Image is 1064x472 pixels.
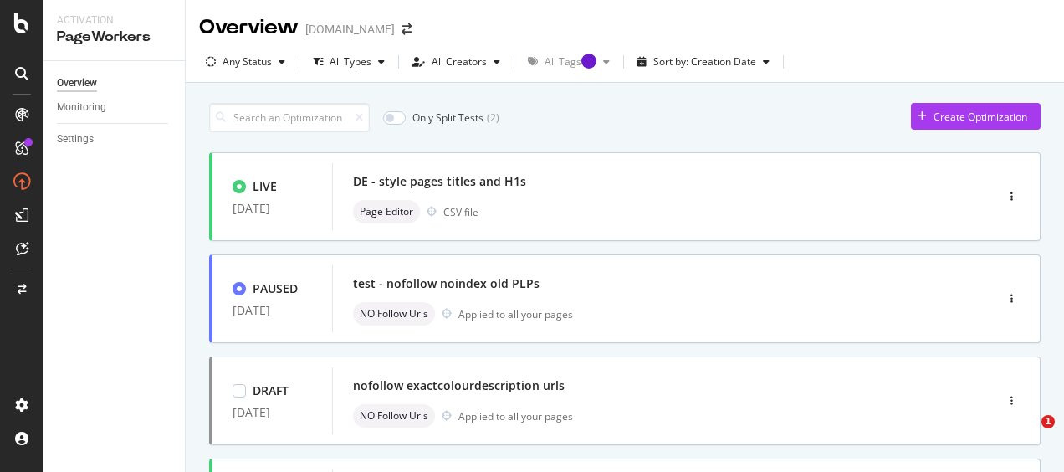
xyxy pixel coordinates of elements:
div: All Tags [545,57,596,67]
div: Applied to all your pages [458,409,573,423]
div: DRAFT [253,382,289,399]
div: Applied to all your pages [458,307,573,321]
div: nofollow exactcolourdescription urls [353,377,565,394]
div: Create Optimization [934,110,1027,124]
div: DE - style pages titles and H1s [353,173,526,190]
div: All Creators [432,57,487,67]
a: Overview [57,74,173,92]
div: Monitoring [57,99,106,116]
div: Activation [57,13,171,28]
div: Any Status [223,57,272,67]
div: CSV file [443,205,478,219]
div: neutral label [353,404,435,428]
iframe: Intercom live chat [1007,415,1047,455]
div: Only Split Tests [412,110,483,125]
div: LIVE [253,178,277,195]
div: [DATE] [233,406,312,419]
div: Sort by: Creation Date [653,57,756,67]
span: NO Follow Urls [360,411,428,421]
button: Create Optimization [911,103,1041,130]
a: Settings [57,131,173,148]
span: 1 [1041,415,1055,428]
button: All TagsTooltip anchor [521,49,616,75]
div: [DOMAIN_NAME] [305,21,395,38]
div: neutral label [353,200,420,223]
div: All Types [330,57,371,67]
span: NO Follow Urls [360,309,428,319]
button: Any Status [199,49,292,75]
input: Search an Optimization [209,103,370,132]
a: Monitoring [57,99,173,116]
button: Sort by: Creation Date [631,49,776,75]
div: arrow-right-arrow-left [402,23,412,35]
div: Overview [57,74,97,92]
div: Tooltip anchor [581,54,596,69]
div: PAUSED [253,280,298,297]
div: ( 2 ) [487,110,499,125]
div: Overview [199,13,299,42]
div: test - nofollow noindex old PLPs [353,275,540,292]
div: PageWorkers [57,28,171,47]
span: Page Editor [360,207,413,217]
div: [DATE] [233,202,312,215]
div: neutral label [353,302,435,326]
div: [DATE] [233,304,312,317]
div: Settings [57,131,94,148]
button: All Types [306,49,391,75]
button: All Creators [406,49,507,75]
